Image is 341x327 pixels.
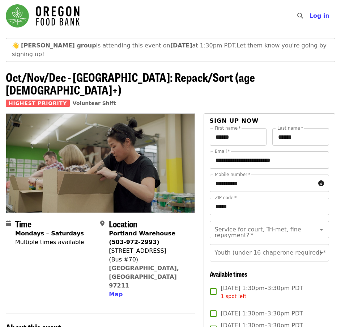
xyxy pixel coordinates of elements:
[109,265,179,289] a: [GEOGRAPHIC_DATA], [GEOGRAPHIC_DATA] 97211
[109,230,175,246] strong: Portland Warehouse (503-972-2993)
[109,291,123,298] span: Map
[6,68,255,98] span: Oct/Nov/Dec - [GEOGRAPHIC_DATA]: Repack/Sort (age [DEMOGRAPHIC_DATA]+)
[109,247,189,255] div: [STREET_ADDRESS]
[170,42,192,49] strong: [DATE]
[21,42,236,49] span: is attending this event on at 1:30pm PDT.
[215,149,230,154] label: Email
[210,117,259,124] span: Sign up now
[272,128,329,146] input: Last name
[297,12,303,19] i: search icon
[6,100,70,107] span: Highest Priority
[210,198,329,215] input: ZIP code
[21,42,96,49] strong: [PERSON_NAME] group
[221,293,247,299] span: 1 spot left
[109,217,137,230] span: Location
[210,269,247,278] span: Available times
[215,172,250,177] label: Mobile number
[318,180,324,187] i: circle-info icon
[15,230,84,237] strong: Mondays – Saturdays
[215,126,241,130] label: First name
[100,220,105,227] i: map-marker-alt icon
[277,126,303,130] label: Last name
[109,255,189,264] div: (Bus #70)
[304,9,335,23] button: Log in
[221,309,303,318] span: [DATE] 1:30pm–3:30pm PDT
[15,238,84,247] div: Multiple times available
[316,248,327,258] button: Open
[109,290,123,299] button: Map
[210,175,315,192] input: Mobile number
[15,217,31,230] span: Time
[6,220,11,227] i: calendar icon
[12,42,19,49] span: waving emoji
[215,196,236,200] label: ZIP code
[310,12,329,19] span: Log in
[73,100,116,106] a: Volunteer Shift
[210,128,267,146] input: First name
[221,284,303,300] span: [DATE] 1:30pm–3:30pm PDT
[316,225,327,235] button: Open
[210,151,329,169] input: Email
[307,7,313,25] input: Search
[6,114,195,213] img: Oct/Nov/Dec - Portland: Repack/Sort (age 8+) organized by Oregon Food Bank
[6,4,80,28] img: Oregon Food Bank - Home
